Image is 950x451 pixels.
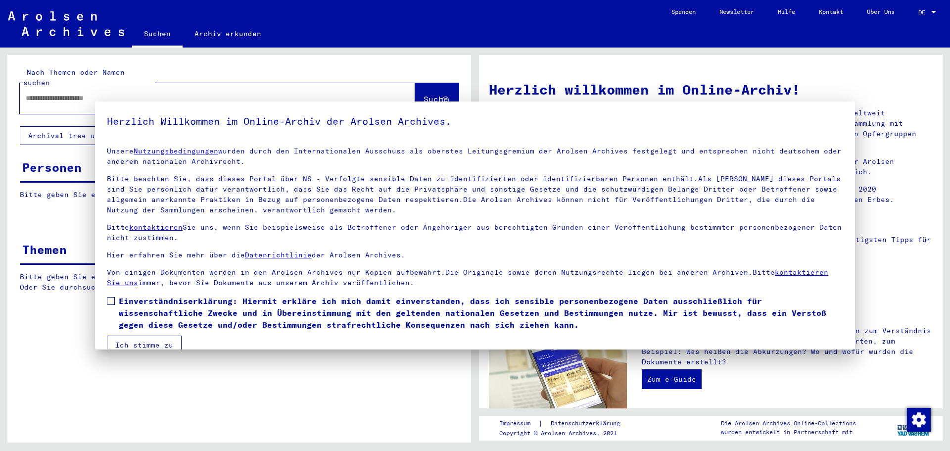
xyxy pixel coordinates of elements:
img: Zustimmung ändern [907,408,931,432]
p: Bitte Sie uns, wenn Sie beispielsweise als Betroffener oder Angehöriger aus berechtigten Gründen ... [107,222,843,243]
a: kontaktieren [129,223,183,232]
h5: Herzlich Willkommen im Online-Archiv der Arolsen Archives. [107,113,843,129]
p: Unsere wurden durch den Internationalen Ausschuss als oberstes Leitungsgremium der Arolsen Archiv... [107,146,843,167]
div: Zustimmung ändern [906,407,930,431]
p: Bitte beachten Sie, dass dieses Portal über NS - Verfolgte sensible Daten zu identifizierten oder... [107,174,843,215]
p: Von einigen Dokumenten werden in den Arolsen Archives nur Kopien aufbewahrt.Die Originale sowie d... [107,267,843,288]
a: Nutzungsbedingungen [134,147,218,155]
button: Ich stimme zu [107,336,182,354]
span: Einverständniserklärung: Hiermit erkläre ich mich damit einverstanden, dass ich sensible personen... [119,295,843,331]
a: kontaktieren Sie uns [107,268,828,287]
a: Datenrichtlinie [245,251,312,259]
p: Hier erfahren Sie mehr über die der Arolsen Archives. [107,250,843,260]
